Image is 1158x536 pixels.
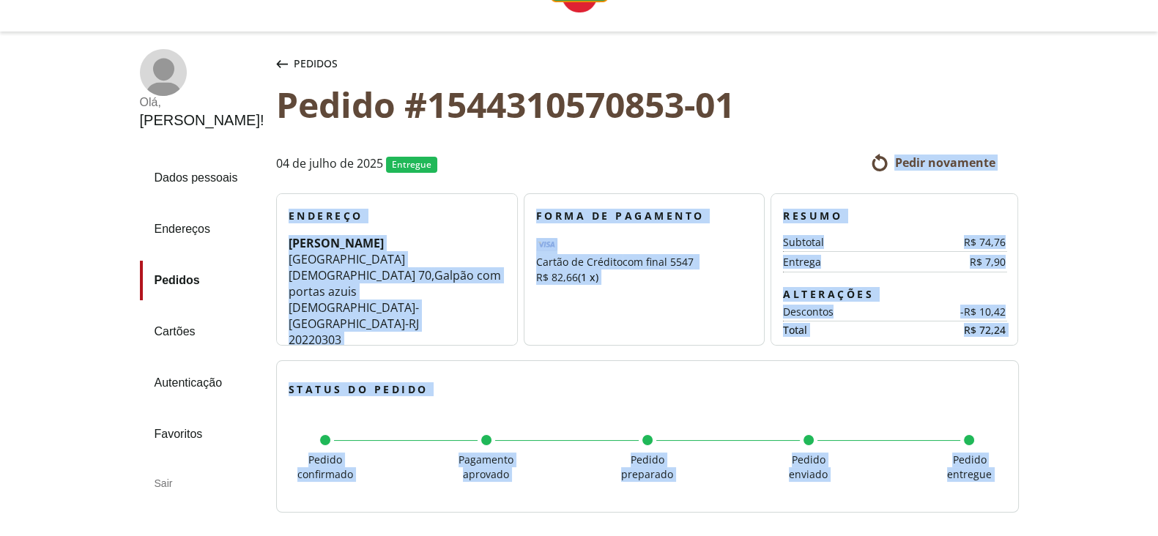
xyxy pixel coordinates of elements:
a: Pedidos [140,261,264,300]
a: Pedir novamente [871,154,995,171]
span: 04 de julho de 2025 [276,157,383,173]
span: com final 5547 [623,255,694,269]
span: Pedidos [294,56,338,71]
span: Entregue [392,158,431,171]
span: Pedir novamente [894,155,995,171]
span: Pedido entregue [947,453,992,481]
span: Pedido enviado [789,453,828,481]
div: Sair [140,466,264,501]
span: - [415,299,419,316]
a: Dados pessoais [140,158,264,198]
button: Pedidos [273,49,341,78]
span: Pedido preparado [621,453,673,481]
div: Olá , [140,96,264,109]
strong: [PERSON_NAME] [289,235,384,251]
span: 70 [418,267,431,283]
div: Descontos [783,306,916,318]
div: R$ 7,90 [917,256,1006,268]
span: R$ 82,66 [536,270,578,284]
div: R$ 72,24 [894,324,1006,336]
span: Galpão com portas azuis [289,267,501,299]
div: -R$ 10,42 [917,306,1006,318]
a: Favoritos [140,414,264,454]
span: Pagamento aprovado [459,453,513,481]
span: [GEOGRAPHIC_DATA][DEMOGRAPHIC_DATA] [289,251,415,283]
h3: Forma de Pagamento [536,209,753,223]
a: Autenticação [140,363,264,403]
span: [GEOGRAPHIC_DATA] [289,316,405,332]
span: (1 x) [578,270,598,284]
div: [PERSON_NAME] ! [140,112,264,129]
a: Endereços [140,209,264,249]
span: [DEMOGRAPHIC_DATA] [289,299,415,316]
h3: Endereço [289,209,505,223]
img: Visa [536,238,829,251]
div: Total [783,324,894,336]
span: 20220303 [289,332,341,348]
span: Pedido confirmado [297,453,353,481]
span: , [431,267,434,283]
div: Pedido #1544310570853-01 [276,84,1019,124]
div: Subtotal [783,237,916,248]
div: R$ 74,76 [917,237,1006,248]
h3: Alterações [783,287,1006,302]
h3: Resumo [783,209,1006,223]
div: Entrega [783,256,916,268]
div: Cartão de Crédito [536,254,753,285]
span: Status do pedido [289,382,428,396]
span: RJ [409,316,419,332]
a: Cartões [140,312,264,351]
span: - [405,316,409,332]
